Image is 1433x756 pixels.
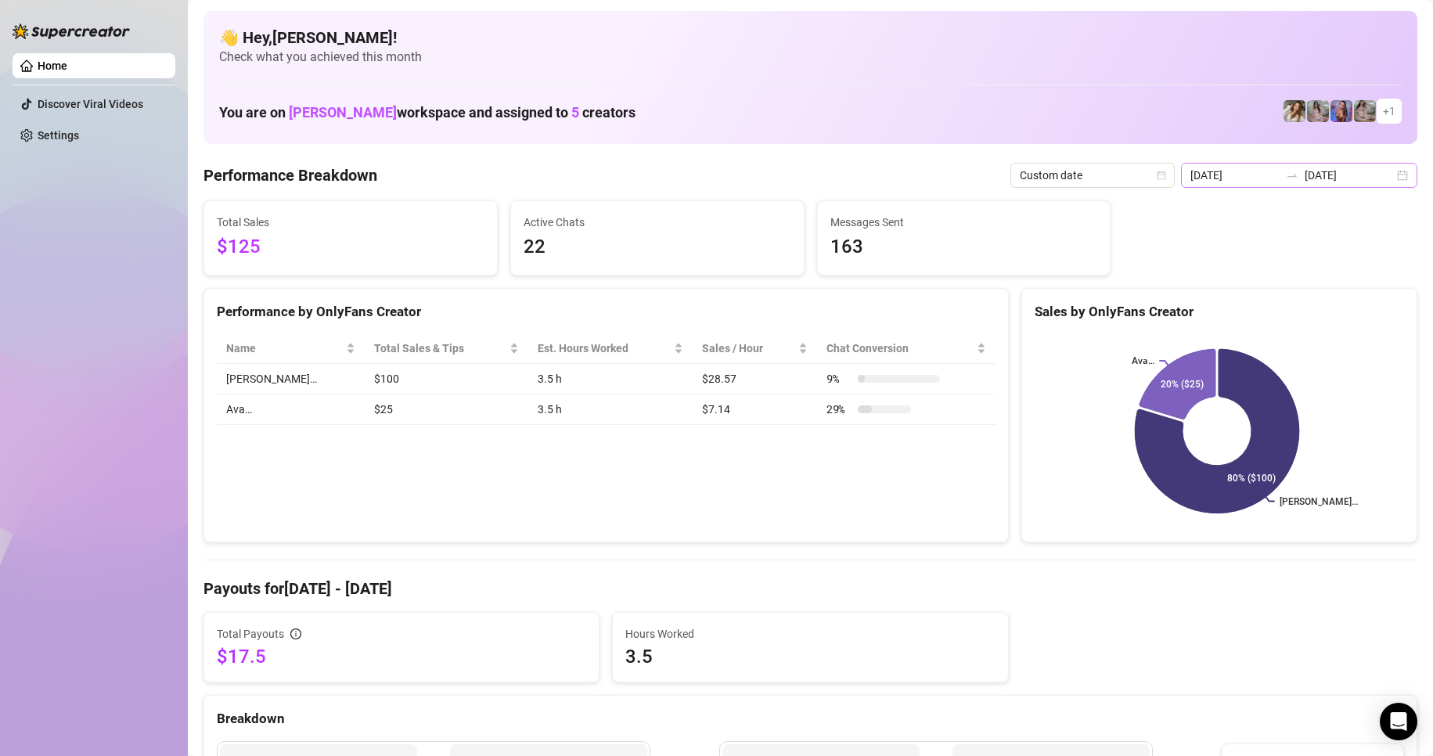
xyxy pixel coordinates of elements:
[826,370,852,387] span: 9 %
[1020,164,1165,187] span: Custom date
[1307,100,1329,122] img: Daisy
[365,394,528,425] td: $25
[217,394,365,425] td: Ava…
[826,401,852,418] span: 29 %
[217,333,365,364] th: Name
[1383,103,1395,120] span: + 1
[365,364,528,394] td: $100
[13,23,130,39] img: logo-BBDzfeDw.svg
[203,578,1417,599] h4: Payouts for [DATE] - [DATE]
[571,104,579,121] span: 5
[1190,167,1280,184] input: Start date
[217,708,1404,729] div: Breakdown
[625,625,995,643] span: Hours Worked
[1280,496,1358,507] text: [PERSON_NAME]…
[219,104,635,121] h1: You are on workspace and assigned to creators
[528,394,693,425] td: 3.5 h
[538,340,671,357] div: Est. Hours Worked
[524,232,791,262] span: 22
[219,27,1402,49] h4: 👋 Hey, [PERSON_NAME] !
[217,301,996,322] div: Performance by OnlyFans Creator
[830,214,1098,231] span: Messages Sent
[226,340,343,357] span: Name
[1305,167,1394,184] input: End date
[38,59,67,72] a: Home
[1286,169,1298,182] span: swap-right
[290,628,301,639] span: info-circle
[826,340,974,357] span: Chat Conversion
[219,49,1402,66] span: Check what you achieved this month
[693,394,817,425] td: $7.14
[365,333,528,364] th: Total Sales & Tips
[693,364,817,394] td: $28.57
[217,232,484,262] span: $125
[702,340,795,357] span: Sales / Hour
[217,214,484,231] span: Total Sales
[524,214,791,231] span: Active Chats
[289,104,397,121] span: [PERSON_NAME]
[1330,100,1352,122] img: Ava
[625,644,995,669] span: 3.5
[1157,171,1166,180] span: calendar
[203,164,377,186] h4: Performance Breakdown
[693,333,817,364] th: Sales / Hour
[38,98,143,110] a: Discover Viral Videos
[217,644,586,669] span: $17.5
[830,232,1098,262] span: 163
[1132,355,1154,366] text: Ava…
[1035,301,1404,322] div: Sales by OnlyFans Creator
[1286,169,1298,182] span: to
[817,333,996,364] th: Chat Conversion
[217,625,284,643] span: Total Payouts
[1284,100,1305,122] img: Paige
[1380,703,1417,740] div: Open Intercom Messenger
[374,340,506,357] span: Total Sales & Tips
[1354,100,1376,122] img: Daisy
[217,364,365,394] td: [PERSON_NAME]…
[38,129,79,142] a: Settings
[528,364,693,394] td: 3.5 h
